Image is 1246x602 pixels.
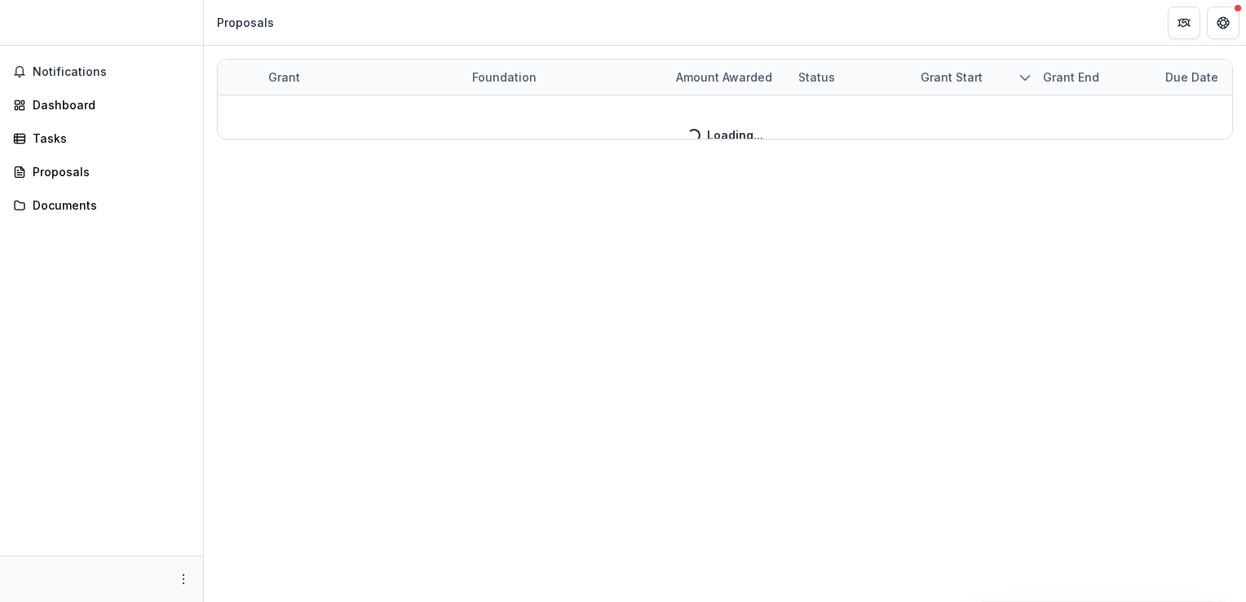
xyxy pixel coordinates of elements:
button: More [174,569,193,589]
a: Tasks [7,125,197,152]
nav: breadcrumb [210,11,281,34]
a: Proposals [7,158,197,185]
a: Dashboard [7,91,197,118]
div: Tasks [33,130,183,147]
div: Proposals [217,14,274,31]
span: Notifications [33,65,190,79]
div: Proposals [33,163,183,180]
button: Get Help [1207,7,1239,39]
button: Partners [1168,7,1200,39]
div: Documents [33,197,183,214]
div: Dashboard [33,96,183,113]
a: Documents [7,192,197,219]
button: Notifications [7,59,197,85]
